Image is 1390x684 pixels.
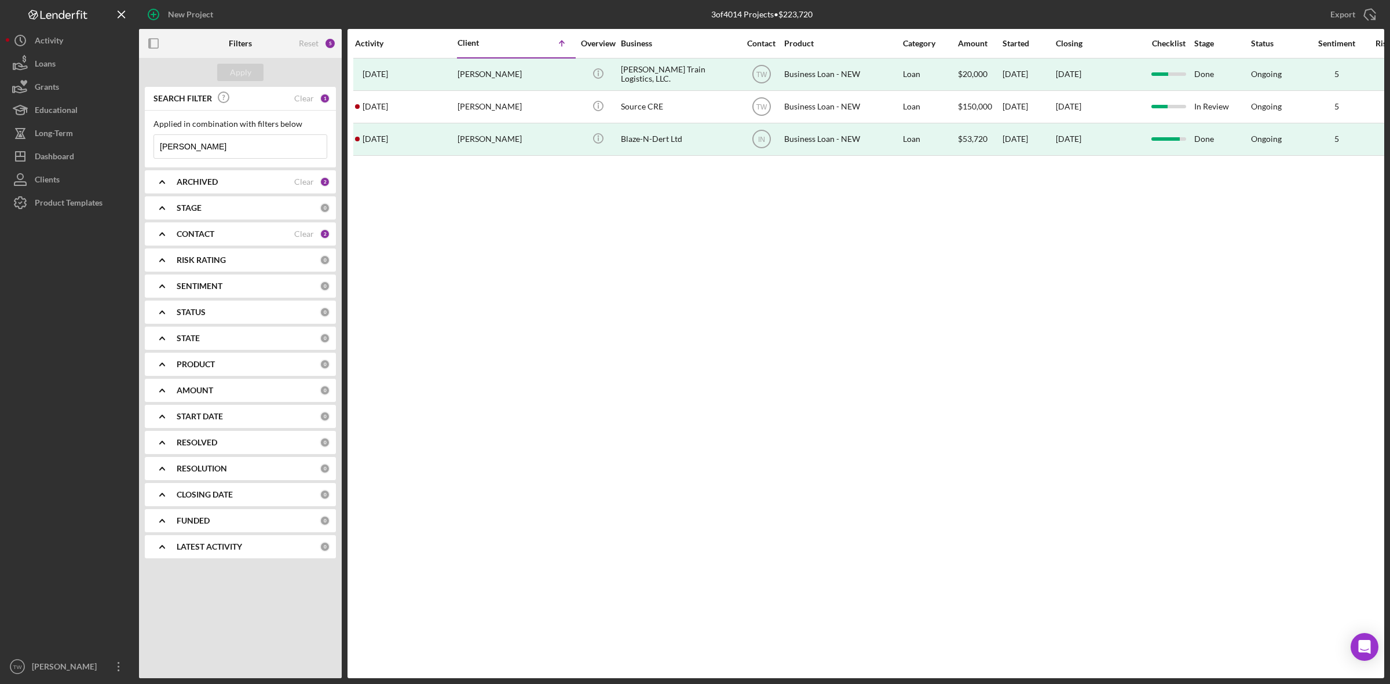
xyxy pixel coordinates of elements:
[320,515,330,526] div: 0
[35,98,78,125] div: Educational
[153,119,327,129] div: Applied in combination with filters below
[320,385,330,396] div: 0
[576,39,620,48] div: Overview
[35,191,103,217] div: Product Templates
[621,39,737,48] div: Business
[177,464,227,473] b: RESOLUTION
[229,39,252,48] b: Filters
[958,39,1001,48] div: Amount
[177,308,206,317] b: STATUS
[320,281,330,291] div: 0
[6,168,133,191] button: Clients
[1003,59,1055,90] div: [DATE]
[35,52,56,78] div: Loans
[35,75,59,101] div: Grants
[621,124,737,155] div: Blaze-N-Dert Ltd
[320,411,330,422] div: 0
[1308,102,1366,111] div: 5
[458,124,573,155] div: [PERSON_NAME]
[784,59,900,90] div: Business Loan - NEW
[6,52,133,75] button: Loans
[1251,39,1307,48] div: Status
[903,124,957,155] div: Loan
[1308,70,1366,79] div: 5
[35,168,60,194] div: Clients
[1330,3,1355,26] div: Export
[958,92,1001,122] div: $150,000
[320,489,330,500] div: 0
[1003,92,1055,122] div: [DATE]
[230,64,251,81] div: Apply
[1251,102,1282,111] div: Ongoing
[1308,134,1366,144] div: 5
[177,203,202,213] b: STAGE
[6,122,133,145] button: Long-Term
[363,134,388,144] time: 2024-10-14 18:06
[903,39,957,48] div: Category
[1056,70,1081,79] div: [DATE]
[177,281,222,291] b: SENTIMENT
[320,333,330,343] div: 0
[1251,70,1282,79] div: Ongoing
[177,412,223,421] b: START DATE
[784,124,900,155] div: Business Loan - NEW
[458,92,573,122] div: [PERSON_NAME]
[153,94,212,103] b: SEARCH FILTER
[1194,39,1250,48] div: Stage
[6,98,133,122] button: Educational
[958,124,1001,155] div: $53,720
[177,334,200,343] b: STATE
[458,38,515,47] div: Client
[177,438,217,447] b: RESOLVED
[1003,124,1055,155] div: [DATE]
[324,38,336,49] div: 5
[29,655,104,681] div: [PERSON_NAME]
[177,255,226,265] b: RISK RATING
[458,59,573,90] div: [PERSON_NAME]
[756,103,767,111] text: TW
[1319,3,1384,26] button: Export
[621,92,737,122] div: Source CRE
[168,3,213,26] div: New Project
[355,39,456,48] div: Activity
[320,203,330,213] div: 0
[1351,633,1378,661] div: Open Intercom Messenger
[1056,39,1143,48] div: Closing
[320,93,330,104] div: 1
[6,145,133,168] button: Dashboard
[1308,39,1366,48] div: Sentiment
[1194,92,1250,122] div: In Review
[294,229,314,239] div: Clear
[139,3,225,26] button: New Project
[363,102,388,111] time: 2025-02-10 16:06
[1056,101,1081,111] time: [DATE]
[711,10,813,19] div: 3 of 4014 Projects • $223,720
[6,191,133,214] a: Product Templates
[903,92,957,122] div: Loan
[6,29,133,52] button: Activity
[6,75,133,98] a: Grants
[13,664,23,670] text: TW
[1144,39,1193,48] div: Checklist
[320,229,330,239] div: 2
[299,39,319,48] div: Reset
[1194,124,1250,155] div: Done
[35,145,74,171] div: Dashboard
[177,386,213,395] b: AMOUNT
[320,359,330,370] div: 0
[35,29,63,55] div: Activity
[320,177,330,187] div: 2
[6,655,133,678] button: TW[PERSON_NAME]
[320,463,330,474] div: 0
[294,94,314,103] div: Clear
[784,92,900,122] div: Business Loan - NEW
[784,39,900,48] div: Product
[320,542,330,552] div: 0
[958,59,1001,90] div: $20,000
[903,59,957,90] div: Loan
